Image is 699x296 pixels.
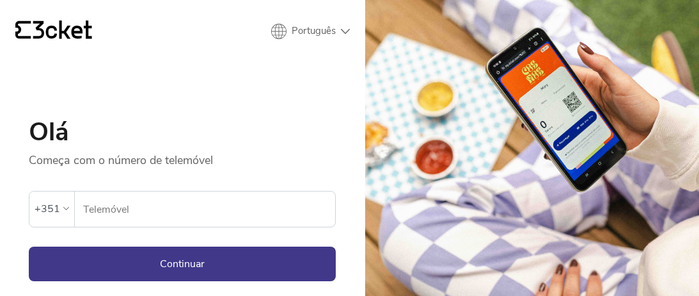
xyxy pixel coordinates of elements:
[29,119,336,145] h1: Olá
[29,247,336,281] button: Continuar
[15,21,92,42] a: {' '}
[75,192,335,227] label: Telemóvel
[15,21,31,39] g: {' '}
[29,145,336,168] p: Começa com o número de telemóvel
[35,199,60,218] div: +351
[82,192,335,227] input: Telemóvel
